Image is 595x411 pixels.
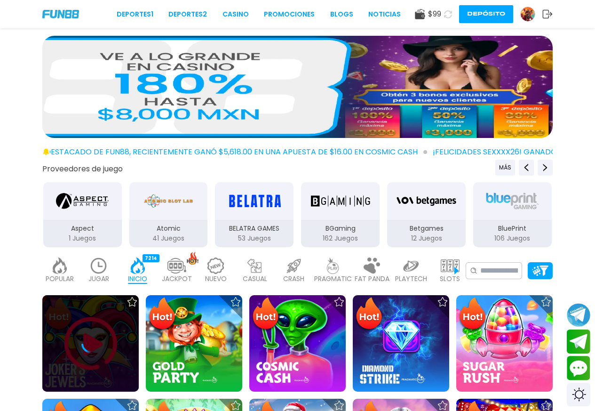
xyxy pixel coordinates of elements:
button: BluePrint [469,181,555,248]
img: Cosmic Cash [249,295,346,392]
p: Atomic [129,224,208,234]
p: CRASH [283,274,304,284]
img: BGaming [311,188,370,214]
img: Casino Inicio Bonos 100% [42,36,553,138]
button: Previous providers [519,160,534,176]
img: Atomic [142,188,195,214]
img: Diamond Strike [353,295,449,392]
div: Switch theme [567,383,590,406]
button: Proveedores de juego [42,164,123,174]
img: casual_light.webp [246,258,264,274]
img: home_active.webp [128,258,147,274]
a: Promociones [264,9,315,19]
p: BELATRA GAMES [215,224,294,234]
p: 53 Juegos [215,234,294,243]
img: BELATRA GAMES [225,188,284,214]
img: crash_light.webp [285,258,303,274]
p: 41 Juegos [129,234,208,243]
p: POPULAR [46,274,74,284]
p: PRAGMATIC [314,274,352,284]
button: Betgames [383,181,469,248]
button: Atomic [126,181,212,248]
p: Aspect [43,224,122,234]
img: popular_light.webp [50,258,69,274]
p: BGaming [301,224,380,234]
img: new_light.webp [206,258,225,274]
p: JUGAR [88,274,109,284]
img: pragmatic_light.webp [324,258,342,274]
img: playtech_light.webp [402,258,420,274]
button: Join telegram [567,330,590,354]
button: Contact customer service [567,356,590,380]
p: PLAYTECH [395,274,427,284]
p: Betgames [387,224,466,234]
img: BluePrint [483,188,542,214]
button: Next providers [538,160,553,176]
div: 7214 [143,254,159,262]
p: JACKPOT [162,274,192,284]
p: 162 Juegos [301,234,380,243]
img: Gold Party [146,295,242,392]
img: Sugar Rush [456,295,553,392]
img: fat_panda_light.webp [363,258,381,274]
a: Deportes1 [117,9,153,19]
button: Depósito [459,5,513,23]
a: Deportes2 [168,9,207,19]
img: Hot [354,296,384,333]
p: CASUAL [243,274,267,284]
img: slots_light.webp [441,258,460,274]
img: Betgames [397,188,456,214]
img: Aspect [56,188,109,214]
img: Hot [147,296,177,333]
a: BLOGS [330,9,353,19]
img: recent_light.webp [89,258,108,274]
img: Hot [250,296,281,333]
button: Aspect [40,181,126,248]
p: 12 Juegos [387,234,466,243]
img: jackpot_light.webp [167,258,186,274]
span: $ 99 [428,8,441,20]
p: 106 Juegos [473,234,552,243]
p: NUEVO [205,274,227,284]
a: NOTICIAS [368,9,401,19]
button: Join telegram channel [567,303,590,327]
img: Company Logo [42,10,79,18]
p: BluePrint [473,224,552,234]
p: FAT PANDA [355,274,389,284]
img: Hot [457,296,488,333]
p: SLOTS [440,274,460,284]
p: 1 Juegos [43,234,122,243]
img: Avatar [521,7,535,21]
a: Avatar [520,7,542,22]
img: hot [187,252,198,265]
button: BELATRA GAMES [211,181,297,248]
button: BGaming [297,181,383,248]
img: Platform Filter [532,266,548,275]
button: Previous providers [495,160,515,176]
p: INICIO [128,274,147,284]
a: CASINO [222,9,249,19]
